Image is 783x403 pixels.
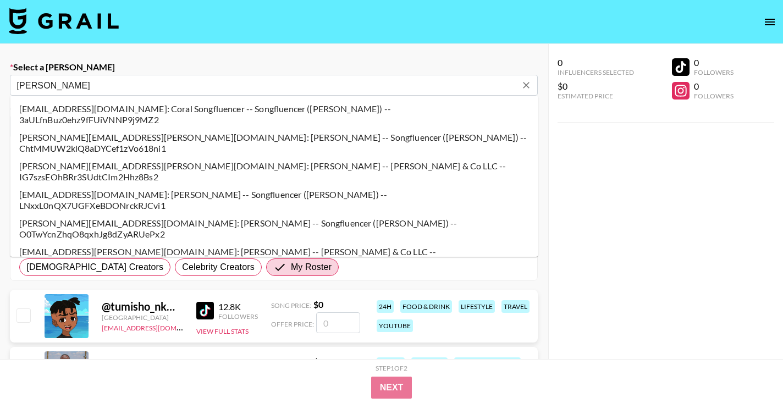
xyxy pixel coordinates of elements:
[10,186,538,214] li: [EMAIL_ADDRESS][DOMAIN_NAME]: [PERSON_NAME] -- Songfluencer ([PERSON_NAME]) -- LNxxL0nQX7UGFXeBDO...
[558,68,634,76] div: Influencers Selected
[694,81,734,92] div: 0
[558,92,634,100] div: Estimated Price
[371,377,412,399] button: Next
[271,301,311,310] span: Song Price:
[218,301,258,312] div: 12.8K
[313,356,333,367] strong: $ 500
[377,300,394,313] div: 24h
[694,57,734,68] div: 0
[291,261,332,274] span: My Roster
[102,322,212,332] a: [EMAIL_ADDRESS][DOMAIN_NAME]
[271,358,311,367] span: Song Price:
[196,302,214,319] img: TikTok
[694,92,734,100] div: Followers
[377,357,405,370] div: travel
[10,214,538,243] li: [PERSON_NAME][EMAIL_ADDRESS][DOMAIN_NAME]: [PERSON_NAME] -- Songfluencer ([PERSON_NAME]) -- O0TwY...
[10,100,538,129] li: [EMAIL_ADDRESS][DOMAIN_NAME]: Coral Songfluencer -- Songfluencer ([PERSON_NAME]) -- 3aULfnBuz0ehz...
[182,261,255,274] span: Celebrity Creators
[102,313,183,322] div: [GEOGRAPHIC_DATA]
[313,299,323,310] strong: $ 0
[454,357,521,370] div: automotive/cars
[316,312,360,333] input: 0
[102,300,183,313] div: @ tumisho_nkwana
[376,364,407,372] div: Step 1 of 2
[10,157,538,186] li: [PERSON_NAME][EMAIL_ADDRESS][PERSON_NAME][DOMAIN_NAME]: [PERSON_NAME] -- [PERSON_NAME] & Co LLC -...
[558,57,634,68] div: 0
[694,68,734,76] div: Followers
[377,319,413,332] div: youtube
[26,261,163,274] span: [DEMOGRAPHIC_DATA] Creators
[196,327,249,335] button: View Full Stats
[10,243,538,272] li: [EMAIL_ADDRESS][PERSON_NAME][DOMAIN_NAME]: [PERSON_NAME] -- [PERSON_NAME] & Co LLC -- SLH0VoTzi1X...
[10,62,538,73] label: Select a [PERSON_NAME]
[9,8,119,34] img: Grail Talent
[10,129,538,157] li: [PERSON_NAME][EMAIL_ADDRESS][PERSON_NAME][DOMAIN_NAME]: [PERSON_NAME] -- Songfluencer ([PERSON_NA...
[102,357,183,371] div: @ chelitravels
[459,300,495,313] div: lifestyle
[519,78,534,93] button: Clear
[400,300,452,313] div: food & drink
[218,312,258,321] div: Followers
[411,357,448,370] div: lifestyle
[218,358,258,369] div: 46K
[558,81,634,92] div: $0
[759,11,781,33] button: open drawer
[501,300,530,313] div: travel
[271,320,314,328] span: Offer Price:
